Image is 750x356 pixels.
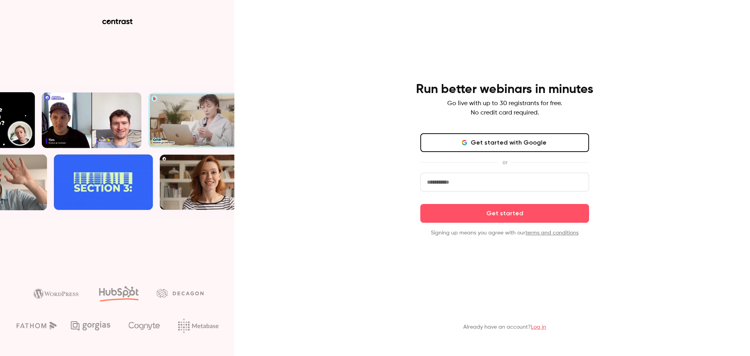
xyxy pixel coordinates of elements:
p: Already have an account? [463,323,546,331]
h4: Run better webinars in minutes [416,82,593,97]
img: decagon [157,289,204,297]
button: Get started with Google [420,133,589,152]
a: Log in [531,324,546,330]
button: Get started [420,204,589,223]
p: Signing up means you agree with our [420,229,589,237]
p: Go live with up to 30 registrants for free. No credit card required. [447,99,562,118]
a: terms and conditions [525,230,579,236]
span: or [498,158,511,166]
